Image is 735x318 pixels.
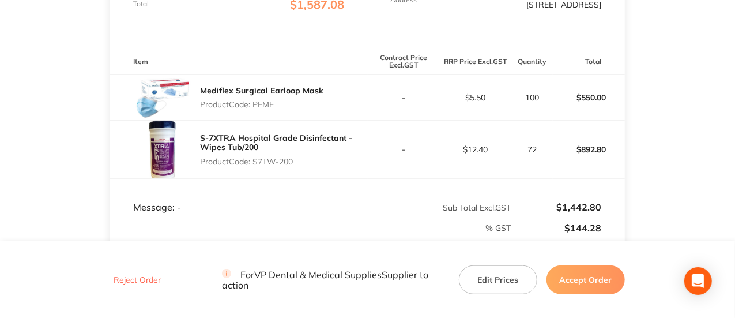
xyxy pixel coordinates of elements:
p: $892.80 [553,136,624,163]
p: $5.50 [440,93,511,102]
p: Sub Total Excl. GST [368,203,511,212]
p: % GST [111,223,511,233]
button: Edit Prices [459,265,537,294]
th: RRP Price Excl. GST [439,48,511,75]
button: Reject Order [110,275,164,285]
th: Quantity [511,48,552,75]
button: Accept Order [546,265,625,294]
p: - [368,145,439,154]
th: Contract Price Excl. GST [368,48,440,75]
th: Item [110,48,367,75]
p: $144.28 [512,223,601,233]
div: Open Intercom Messenger [684,267,712,295]
p: $550.00 [553,84,624,111]
th: Total [553,48,625,75]
a: S-7XTRA Hospital Grade Disinfectant - Wipes Tub/200 [200,133,352,152]
p: $12.40 [440,145,511,154]
p: Product Code: PFME [200,100,323,109]
p: 72 [512,145,552,154]
p: - [368,93,439,102]
p: $1,442.80 [512,202,601,212]
img: cmp2MHF3dg [133,76,191,119]
p: For VP Dental & Medical Supplies Supplier to action [222,268,445,290]
p: 100 [512,93,552,102]
a: Mediflex Surgical Earloop Mask [200,85,323,96]
p: Product Code: S7TW-200 [200,157,367,166]
img: ejY4a3A2dg [133,121,191,178]
td: Message: - [110,179,367,214]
